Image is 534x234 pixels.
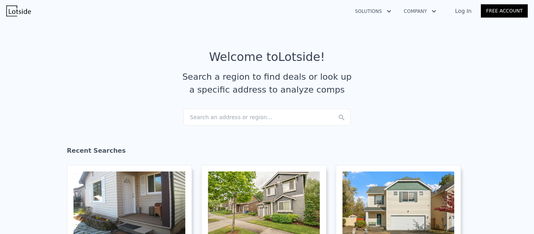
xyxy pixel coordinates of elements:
img: Lotside [6,5,31,16]
div: Recent Searches [67,140,467,165]
div: Search a region to find deals or look up a specific address to analyze comps [179,70,355,96]
a: Log In [446,7,481,15]
button: Company [398,4,443,18]
div: Search an address or region... [183,109,351,126]
a: Free Account [481,4,528,18]
div: Welcome to Lotside ! [209,50,325,64]
button: Solutions [349,4,398,18]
